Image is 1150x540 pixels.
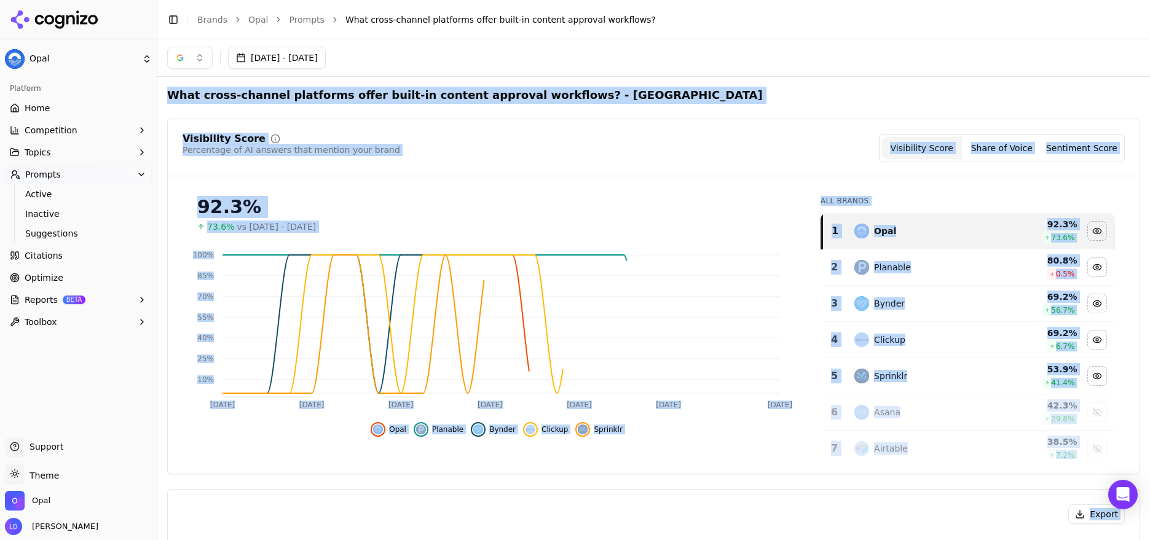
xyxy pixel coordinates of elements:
[542,425,568,434] span: Clickup
[25,440,63,453] span: Support
[30,53,137,65] span: Opal
[1051,414,1074,424] span: 29.8 %
[389,425,406,434] span: Opal
[197,196,796,218] div: 92.3%
[874,261,911,273] div: Planable
[1001,363,1077,375] div: 53.9 %
[183,144,400,156] div: Percentage of AI answers that mention your brand
[197,313,214,322] tspan: 55%
[183,134,266,144] div: Visibility Score
[197,15,227,25] a: Brands
[1087,257,1107,277] button: Hide planable data
[874,406,900,418] div: Asana
[874,225,896,237] div: Opal
[299,401,325,409] tspan: [DATE]
[854,332,869,347] img: clickup
[1087,330,1107,350] button: Hide clickup data
[854,405,869,420] img: asana
[478,401,503,409] tspan: [DATE]
[874,297,905,310] div: Bynder
[25,208,132,220] span: Inactive
[197,354,214,363] tspan: 25%
[5,491,50,511] button: Open organization switcher
[197,375,214,384] tspan: 10%
[25,146,51,158] span: Topics
[197,272,214,280] tspan: 85%
[5,98,152,118] a: Home
[1001,218,1077,230] div: 92.3 %
[1068,504,1125,524] button: Export
[1087,221,1107,241] button: Hide opal data
[827,441,842,456] div: 7
[345,14,656,26] span: What cross-channel platforms offer built-in content approval workflows?
[822,322,1115,358] tr: 4clickupClickup69.2%6.7%Hide clickup data
[827,369,842,383] div: 5
[25,102,50,114] span: Home
[1001,254,1077,267] div: 80.8 %
[5,491,25,511] img: Opal
[1001,291,1077,303] div: 69.2 %
[5,49,25,69] img: Opal
[414,422,463,437] button: Hide planable data
[523,422,568,437] button: Hide clickup data
[567,401,592,409] tspan: [DATE]
[63,295,85,304] span: BETA
[25,249,63,262] span: Citations
[197,292,214,301] tspan: 70%
[1001,327,1077,339] div: 69.2 %
[882,137,962,159] button: Visibility Score
[27,521,98,532] span: [PERSON_NAME]
[20,225,137,242] a: Suggestions
[827,332,842,347] div: 4
[5,290,152,310] button: ReportsBETA
[5,312,152,332] button: Toolbox
[1051,233,1074,243] span: 73.6 %
[874,370,907,382] div: Sprinklr
[25,124,77,136] span: Competition
[489,425,516,434] span: Bynder
[1001,399,1077,412] div: 42.3 %
[25,188,132,200] span: Active
[32,495,50,506] span: Opal
[371,422,406,437] button: Hide opal data
[822,286,1115,322] tr: 3bynderBynder69.2%56.7%Hide bynder data
[768,401,793,409] tspan: [DATE]
[193,251,214,259] tspan: 100%
[822,394,1115,431] tr: 6asanaAsana42.3%29.8%Show asana data
[526,425,535,434] img: clickup
[5,518,98,535] button: Open user button
[594,425,622,434] span: Sprinklr
[207,221,234,233] span: 73.6%
[471,422,516,437] button: Hide bynder data
[874,334,905,346] div: Clickup
[575,422,622,437] button: Hide sprinklr data
[854,296,869,311] img: bynder
[5,120,152,140] button: Competition
[1056,342,1075,351] span: 6.7 %
[1056,450,1075,460] span: 7.2 %
[5,165,152,184] button: Prompts
[25,294,58,306] span: Reports
[197,334,214,342] tspan: 40%
[1087,402,1107,422] button: Show asana data
[854,224,869,238] img: opal
[228,47,326,69] button: [DATE] - [DATE]
[25,316,57,328] span: Toolbox
[416,425,426,434] img: planable
[1108,480,1138,509] div: Open Intercom Messenger
[1087,366,1107,386] button: Hide sprinklr data
[197,14,1116,26] nav: breadcrumb
[25,168,61,181] span: Prompts
[874,442,908,455] div: Airtable
[854,441,869,456] img: airtable
[5,246,152,265] a: Citations
[854,260,869,275] img: planable
[473,425,483,434] img: bynder
[854,369,869,383] img: sprinklr
[1001,436,1077,448] div: 38.5 %
[1051,378,1074,388] span: 41.4 %
[25,272,63,284] span: Optimize
[822,358,1115,394] tr: 5sprinklrSprinklr53.9%41.4%Hide sprinklr data
[248,14,268,26] a: Opal
[5,79,152,98] div: Platform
